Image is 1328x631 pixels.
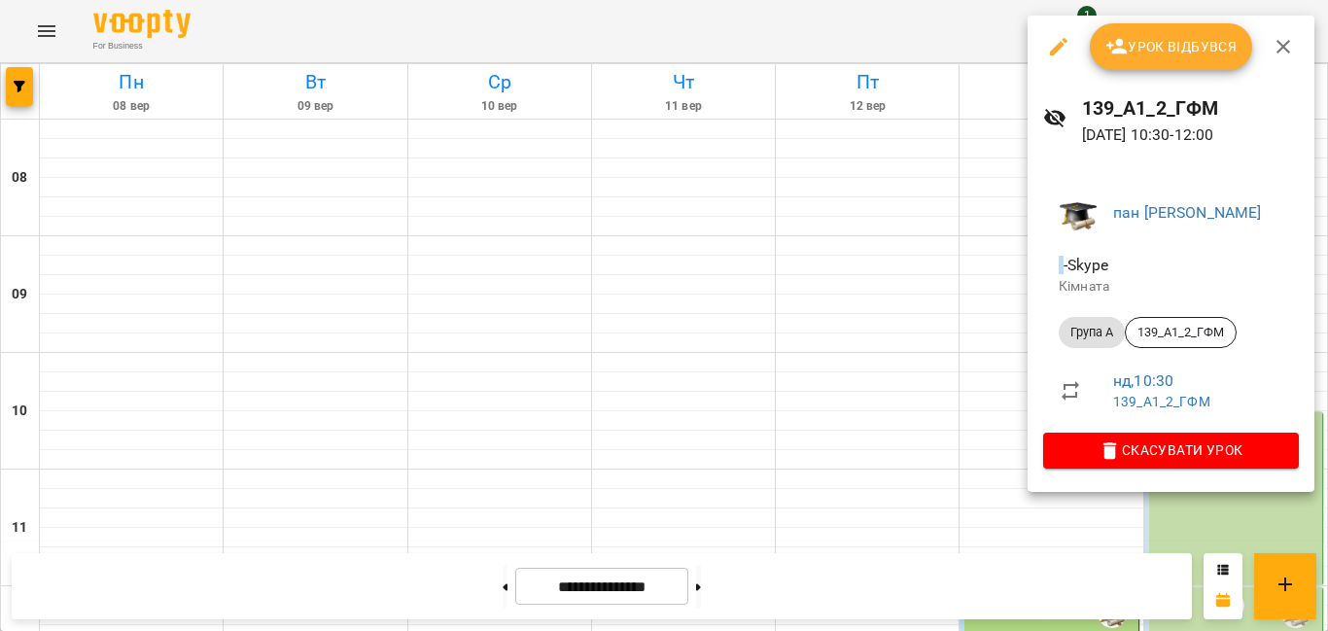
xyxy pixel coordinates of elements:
h6: 139_А1_2_ГФМ [1082,93,1299,123]
span: - Skype [1059,256,1112,274]
span: Урок відбувся [1105,35,1238,58]
p: Кімната [1059,277,1283,297]
span: Група A [1059,324,1125,341]
span: 139_А1_2_ГФМ [1126,324,1236,341]
a: пан [PERSON_NAME] [1113,203,1262,222]
button: Скасувати Урок [1043,433,1299,468]
p: [DATE] 10:30 - 12:00 [1082,123,1299,147]
div: 139_А1_2_ГФМ [1125,317,1237,348]
span: Скасувати Урок [1059,438,1283,462]
button: Урок відбувся [1090,23,1253,70]
img: 799722d1e4806ad049f10b02fe9e8a3e.jpg [1059,193,1098,232]
a: нд , 10:30 [1113,371,1173,390]
a: 139_А1_2_ГФМ [1113,394,1210,409]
